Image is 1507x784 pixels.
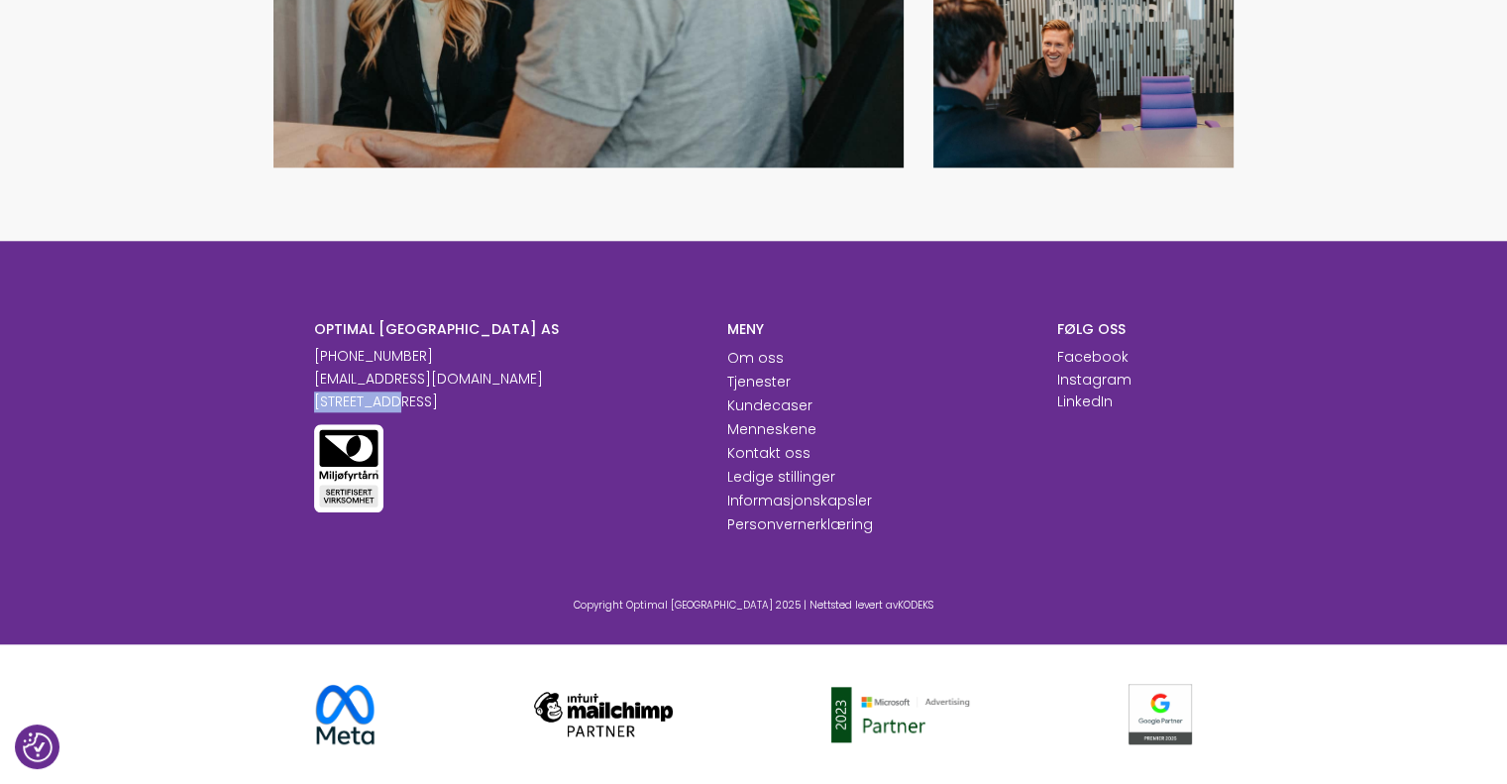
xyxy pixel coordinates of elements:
span: Copyright Optimal [GEOGRAPHIC_DATA] 2025 [574,598,801,613]
img: Miljøfyrtårn sertifisert virksomhet [314,424,383,512]
a: Instagram [1057,370,1131,390]
p: Instagram [1057,370,1131,391]
a: Informasjonskapsler [727,491,872,510]
a: Kundecaser [727,395,812,415]
a: KODEKS [898,598,933,613]
h6: FØLG OSS [1057,320,1193,338]
p: [STREET_ADDRESS] [314,392,698,412]
a: LinkedIn [1057,392,1113,411]
a: Om oss [727,348,784,368]
a: Ledige stillinger [727,467,835,487]
a: [EMAIL_ADDRESS][DOMAIN_NAME] [314,369,543,389]
h6: MENY [727,320,1027,338]
a: Menneskene [727,419,816,439]
span: | [804,598,807,613]
h6: OPTIMAL [GEOGRAPHIC_DATA] AS [314,320,698,338]
p: Facebook [1057,347,1129,368]
a: Personvernerklæring [727,514,873,534]
p: LinkedIn [1057,392,1113,412]
a: Kontakt oss [727,443,810,463]
span: Nettsted levert av [809,598,933,613]
a: Facebook [1057,347,1129,367]
img: Revisit consent button [23,732,53,762]
button: Samtykkepreferanser [23,732,53,762]
a: Tjenester [727,372,791,392]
